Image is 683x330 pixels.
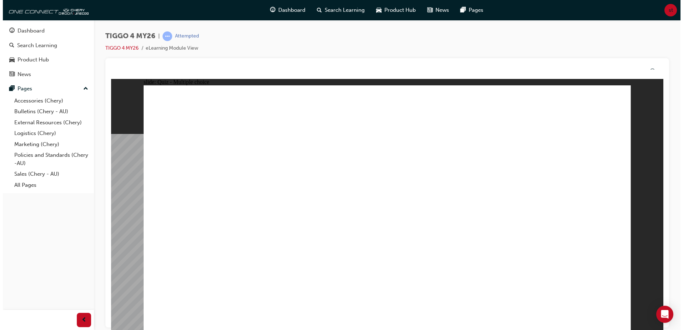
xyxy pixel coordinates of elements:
[373,6,379,15] span: car-icon
[6,57,12,63] span: car-icon
[15,56,46,64] div: Product Hub
[6,28,12,34] span: guage-icon
[424,6,430,15] span: news-icon
[666,6,670,14] span: st
[6,42,11,49] span: search-icon
[6,86,12,92] span: pages-icon
[15,85,29,93] div: Pages
[15,70,28,79] div: News
[9,150,88,169] a: Policies and Standards (Chery -AU)
[433,6,446,14] span: News
[79,316,84,325] span: prev-icon
[9,95,88,106] a: Accessories (Chery)
[3,82,88,95] button: Pages
[662,4,674,16] button: st
[466,6,480,14] span: Pages
[308,3,368,17] a: search-iconSearch Learning
[275,6,303,14] span: Dashboard
[458,6,463,15] span: pages-icon
[103,32,153,40] span: TIGGO 4 MY26
[9,117,88,128] a: External Resources (Chery)
[3,53,88,66] a: Product Hub
[9,128,88,139] a: Logistics (Chery)
[4,3,86,17] img: oneconnect
[9,180,88,191] a: All Pages
[653,306,670,323] div: Open Intercom Messenger
[160,31,169,41] span: learningRecordVerb_ATTEMPT-icon
[3,24,88,37] a: Dashboard
[419,3,452,17] a: news-iconNews
[172,33,196,40] div: Attempted
[80,84,85,94] span: up-icon
[103,45,136,51] a: TIGGO 4 MY26
[382,6,413,14] span: Product Hub
[9,106,88,117] a: Bulletins (Chery - AU)
[3,39,88,52] a: Search Learning
[3,68,88,81] a: News
[14,41,54,50] div: Search Learning
[261,3,308,17] a: guage-iconDashboard
[15,27,42,35] div: Dashboard
[267,6,273,15] span: guage-icon
[322,6,362,14] span: Search Learning
[368,3,419,17] a: car-iconProduct Hub
[3,23,88,82] button: DashboardSearch LearningProduct HubNews
[314,6,319,15] span: search-icon
[6,71,12,78] span: news-icon
[155,32,157,40] span: |
[9,169,88,180] a: Sales (Chery - AU)
[9,139,88,150] a: Marketing (Chery)
[452,3,486,17] a: pages-iconPages
[143,44,195,52] li: eLearning Module View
